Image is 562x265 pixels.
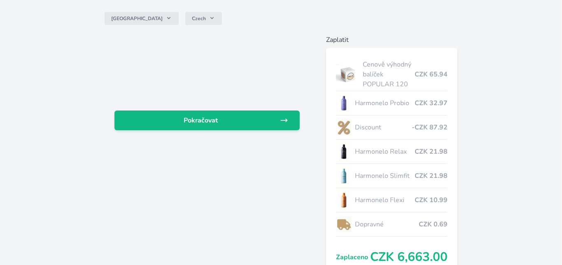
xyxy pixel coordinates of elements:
span: Pokračovat [121,115,280,125]
span: CZK 10.99 [415,195,448,205]
span: Harmonelo Relax [355,147,415,157]
span: CZK 21.98 [415,171,448,181]
span: Harmonelo Flexi [355,195,415,205]
span: CZK 32.97 [415,98,448,108]
span: Zaplaceno [336,252,370,262]
img: CLEAN_RELAX_se_stinem_x-lo.jpg [336,141,352,162]
span: Discount [355,122,412,132]
button: [GEOGRAPHIC_DATA] [105,12,179,25]
img: popular.jpg [336,64,359,85]
img: SLIMFIT_se_stinem_x-lo.jpg [336,166,352,186]
span: [GEOGRAPHIC_DATA] [111,15,163,22]
img: CLEAN_PROBIO_se_stinem_x-lo.jpg [336,93,352,113]
span: Harmonelo Slimfit [355,171,415,181]
a: Pokračovat [114,111,300,130]
button: Czech [185,12,222,25]
img: CLEAN_FLEXI_se_stinem_x-hi_(1)-lo.jpg [336,190,352,210]
span: Harmonelo Probio [355,98,415,108]
span: CZK 21.98 [415,147,448,157]
h6: Zaplatit [326,35,457,45]
span: CZK 65.94 [415,69,448,79]
span: -CZK 87.92 [412,122,448,132]
span: CZK 0.69 [419,219,448,229]
span: CZK 6,663.00 [370,250,448,265]
span: Cenově výhodný balíček POPULAR 120 [363,60,415,89]
span: Dopravné [355,219,419,229]
img: discount-lo.png [336,117,352,138]
span: Czech [192,15,206,22]
img: delivery-lo.png [336,214,352,235]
